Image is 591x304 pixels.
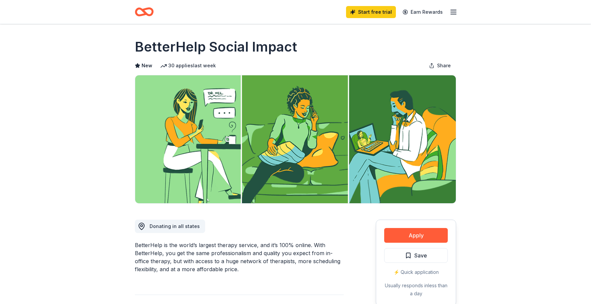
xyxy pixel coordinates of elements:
[414,251,427,260] span: Save
[142,62,152,70] span: New
[384,228,448,243] button: Apply
[135,241,344,273] div: BetterHelp is the world’s largest therapy service, and it’s 100% online. With BetterHelp, you get...
[399,6,447,18] a: Earn Rewards
[135,37,297,56] h1: BetterHelp Social Impact
[384,282,448,298] div: Usually responds in less than a day
[437,62,451,70] span: Share
[135,75,456,203] img: Image for BetterHelp Social Impact
[384,248,448,263] button: Save
[424,59,456,72] button: Share
[150,223,200,229] span: Donating in all states
[384,268,448,276] div: ⚡️ Quick application
[160,62,216,70] div: 30 applies last week
[135,4,154,20] a: Home
[346,6,396,18] a: Start free trial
